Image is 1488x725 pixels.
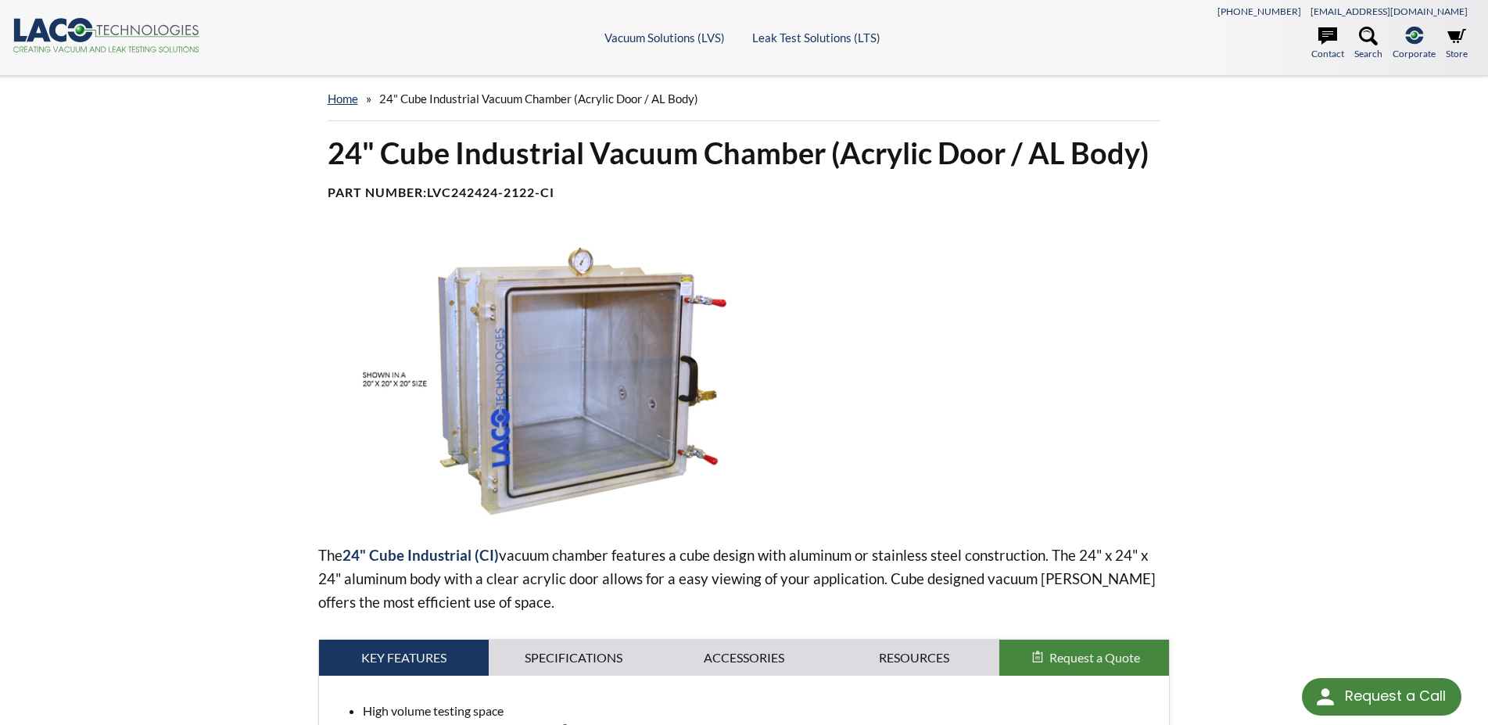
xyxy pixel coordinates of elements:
a: Key Features [319,640,489,676]
a: [EMAIL_ADDRESS][DOMAIN_NAME] [1311,5,1468,17]
span: Request a Quote [1049,650,1140,665]
a: Accessories [659,640,830,676]
strong: 24" Cube Industrial (CI) [342,546,499,564]
a: Leak Test Solutions (LTS) [752,31,880,45]
b: LVC242424-2122-CI [427,185,554,199]
a: Vacuum Solutions (LVS) [604,31,725,45]
img: round button [1313,684,1338,709]
a: Resources [829,640,999,676]
li: High volume testing space [363,701,1157,721]
a: Contact [1311,27,1344,61]
div: Request a Call [1345,678,1446,714]
span: 24" Cube Industrial Vacuum Chamber (Acrylic Door / AL Body) [379,92,698,106]
img: LVC242424-2122-CI Front View [318,239,817,519]
a: [PHONE_NUMBER] [1217,5,1301,17]
div: » [328,77,1161,121]
a: home [328,92,358,106]
div: Request a Call [1302,678,1461,716]
p: The vacuum chamber features a cube design with aluminum or stainless steel construction. The 24" ... [318,544,1171,614]
h1: 24" Cube Industrial Vacuum Chamber (Acrylic Door / AL Body) [328,134,1161,172]
a: Store [1446,27,1468,61]
a: Search [1354,27,1382,61]
span: Corporate [1393,46,1436,61]
a: Specifications [489,640,659,676]
h4: Part Number: [328,185,1161,201]
button: Request a Quote [999,640,1170,676]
